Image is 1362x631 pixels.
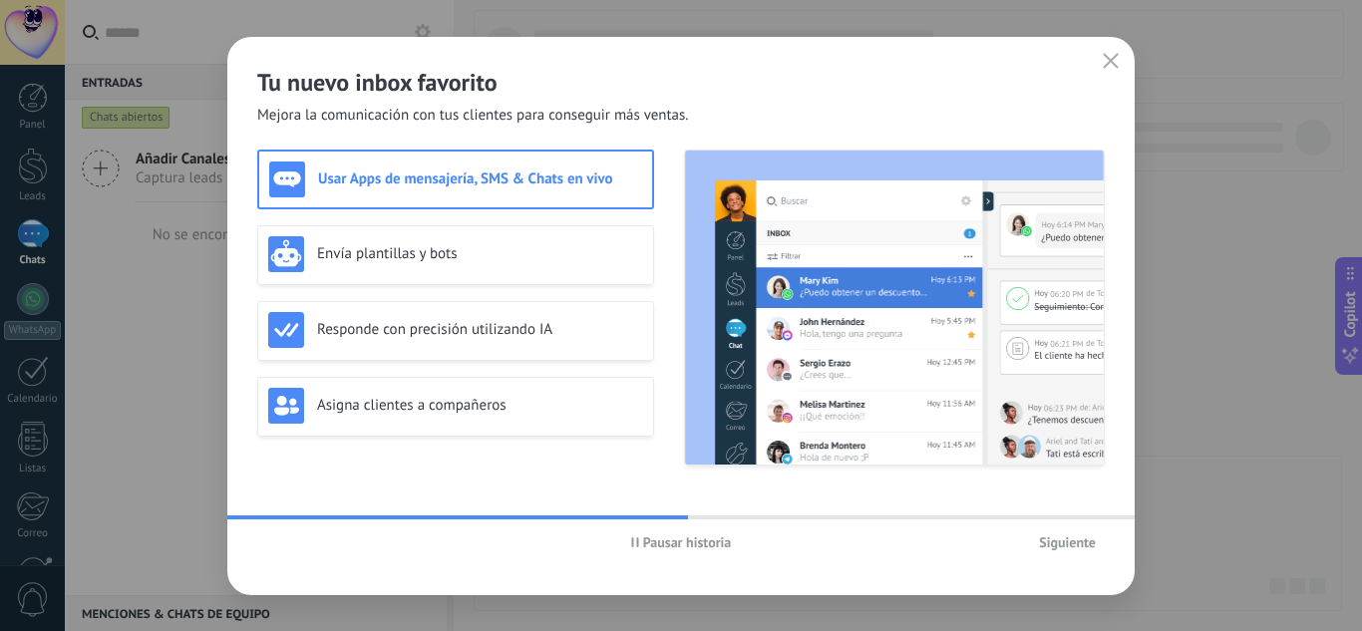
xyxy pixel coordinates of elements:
span: Pausar historia [643,535,732,549]
span: Mejora la comunicación con tus clientes para conseguir más ventas. [257,106,689,126]
h3: Responde con precisión utilizando IA [317,320,643,339]
h3: Envía plantillas y bots [317,244,643,263]
button: Siguiente [1030,527,1105,557]
span: Siguiente [1039,535,1096,549]
h3: Asigna clientes a compañeros [317,396,643,415]
h2: Tu nuevo inbox favorito [257,67,1105,98]
h3: Usar Apps de mensajería, SMS & Chats en vivo [318,169,642,188]
button: Pausar historia [622,527,741,557]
